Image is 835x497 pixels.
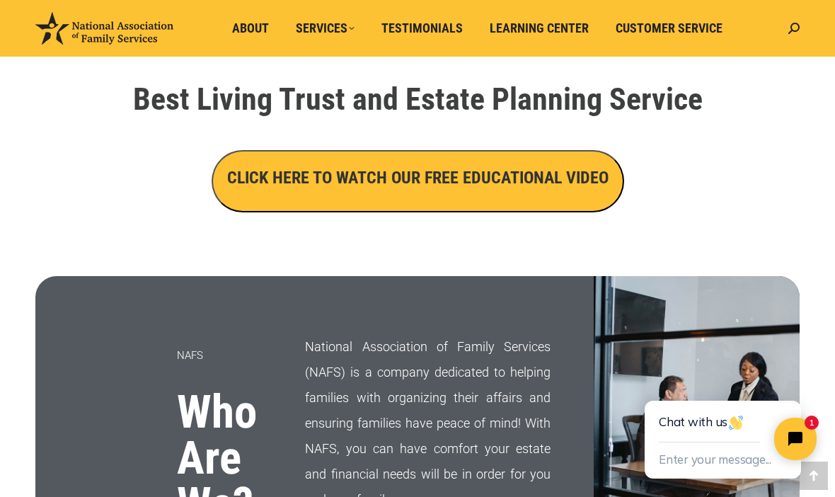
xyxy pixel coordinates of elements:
[296,21,355,36] span: Services
[232,21,269,36] span: About
[372,15,473,42] a: Testimonials
[177,343,270,368] p: NAFS
[616,21,722,36] span: Customer Service
[35,12,173,45] img: National Association of Family Services
[613,354,835,497] iframe: Tidio Chat
[381,21,463,36] span: Testimonials
[42,84,793,115] h1: Best Living Trust and Estate Planning Service
[212,171,624,186] a: CLICK HERE TO WATCH OUR FREE EDUCATIONAL VIDEO
[606,15,732,42] a: Customer Service
[222,15,279,42] a: About
[227,166,609,190] h3: CLICK HERE TO WATCH OUR FREE EDUCATIONAL VIDEO
[212,150,624,212] button: CLICK HERE TO WATCH OUR FREE EDUCATIONAL VIDEO
[490,21,589,36] span: Learning Center
[480,15,599,42] a: Learning Center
